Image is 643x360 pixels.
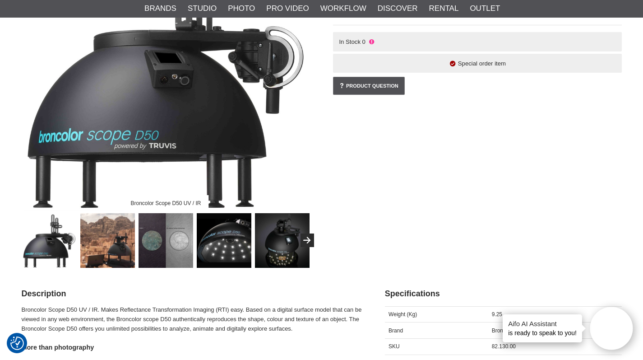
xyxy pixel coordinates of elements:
[139,213,193,268] img: RTI method, made the invisible on the ancient coin visible
[508,319,577,328] h4: Aifo AI Assistant
[492,327,515,334] span: Broncolor
[492,311,502,318] span: 9.25
[22,343,362,352] h4: More than photography
[10,337,24,350] img: Revisit consent button
[22,288,362,299] h2: Description
[301,234,314,247] button: Next
[389,343,400,350] span: SKU
[266,3,309,14] a: Pro Video
[333,77,405,95] a: Product question
[458,60,506,67] span: Special order item
[503,314,582,342] div: is ready to speak to you!
[389,311,417,318] span: Weight (Kg)
[470,3,500,14] a: Outlet
[123,195,208,211] div: Broncolor Scope D50 UV / IR
[80,213,135,268] img: broncolor Scope D50 UV / IR
[320,3,366,14] a: Workflow
[378,3,418,14] a: Discover
[10,335,24,351] button: Consent Preferences
[228,3,255,14] a: Photo
[144,3,176,14] a: Brands
[389,327,403,334] span: Brand
[385,288,622,299] h2: Specifications
[197,213,251,268] img: broncolor Scope D50 UV / IR
[339,38,361,45] span: In Stock
[368,38,375,45] i: Not in stock
[255,213,310,268] img: broncolor Scope D50 UV / IR
[429,3,459,14] a: Rental
[362,38,365,45] span: 0
[22,305,362,333] p: Broncolor Scope D50 UV / IR. Makes Reflectance Transformation Imaging (RTI) easy. Based on a digi...
[22,213,77,268] img: Broncolor Scope D50 UV / IR
[492,343,516,350] span: 82.130.00
[188,3,217,14] a: Studio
